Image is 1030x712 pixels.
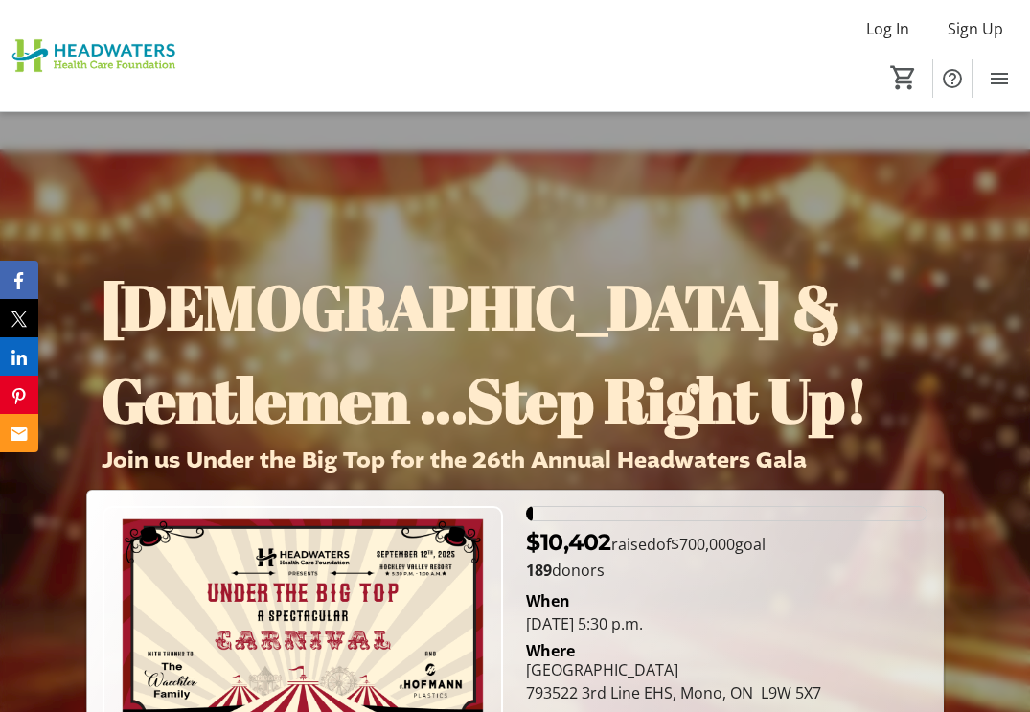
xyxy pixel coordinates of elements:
[526,658,821,681] div: [GEOGRAPHIC_DATA]
[980,59,1019,98] button: Menu
[526,681,821,704] div: 793522 3rd Line EHS, Mono, ON L9W 5X7
[526,506,927,521] div: 1.486% of fundraising goal reached
[933,59,972,98] button: Help
[671,534,735,555] span: $700,000
[102,264,868,441] span: [DEMOGRAPHIC_DATA] & Gentlemen ...Step Right Up!
[948,17,1003,40] span: Sign Up
[932,13,1019,44] button: Sign Up
[526,525,766,559] p: raised of goal
[526,589,570,612] div: When
[526,528,611,556] span: $10,402
[886,60,921,95] button: Cart
[11,8,182,103] img: Headwaters Health Care Foundation's Logo
[102,445,807,476] span: Join us Under the Big Top for the 26th Annual Headwaters Gala
[866,17,909,40] span: Log In
[851,13,925,44] button: Log In
[526,560,552,581] b: 189
[526,643,575,658] div: Where
[526,559,927,582] p: donors
[526,612,927,635] div: [DATE] 5:30 p.m.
